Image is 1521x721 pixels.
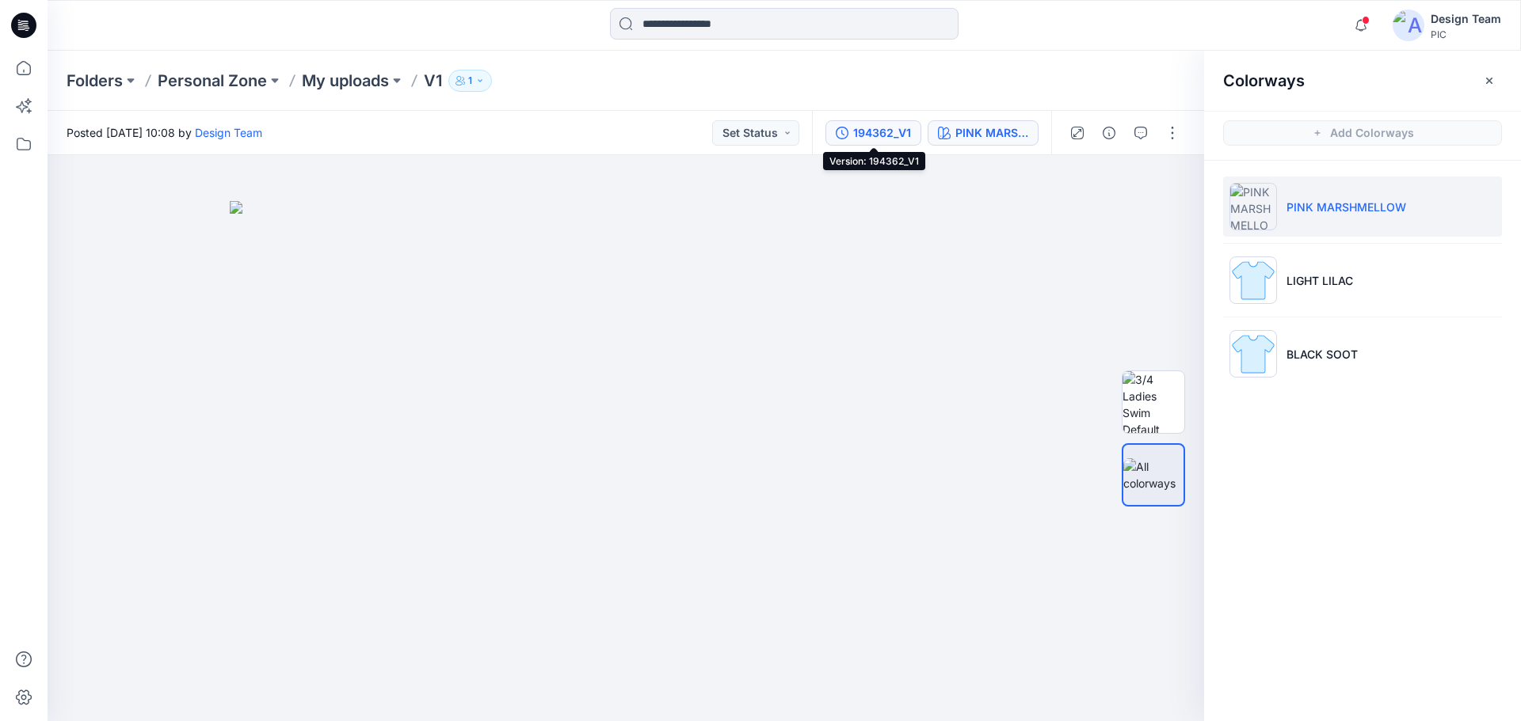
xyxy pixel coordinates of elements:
[468,72,472,89] p: 1
[1287,346,1358,362] p: BLACK SOOT
[1431,28,1501,40] div: PIC
[928,120,1039,146] button: PINK MARSHMELLOW
[1123,371,1184,433] img: 3/4 Ladies Swim Default
[1229,330,1277,378] img: BLACK SOOT
[302,70,389,92] a: My uploads
[424,70,442,92] p: V1
[853,124,911,142] div: 194362_V1
[1096,120,1122,146] button: Details
[1393,9,1424,41] img: avatar
[67,124,262,141] span: Posted [DATE] 10:08 by
[67,70,123,92] a: Folders
[1223,71,1305,90] h2: Colorways
[955,124,1028,142] div: PINK MARSHMELLOW
[1123,458,1184,491] img: All colorways
[1431,9,1501,28] div: Design Team
[1229,183,1277,230] img: PINK MARSHMELLOW
[158,70,267,92] a: Personal Zone
[195,126,262,139] a: Design Team
[1287,272,1353,289] p: LIGHT LILAC
[1229,256,1277,304] img: LIGHT LILAC
[825,120,921,146] button: 194362_V1
[448,70,492,92] button: 1
[1287,199,1406,215] p: PINK MARSHMELLOW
